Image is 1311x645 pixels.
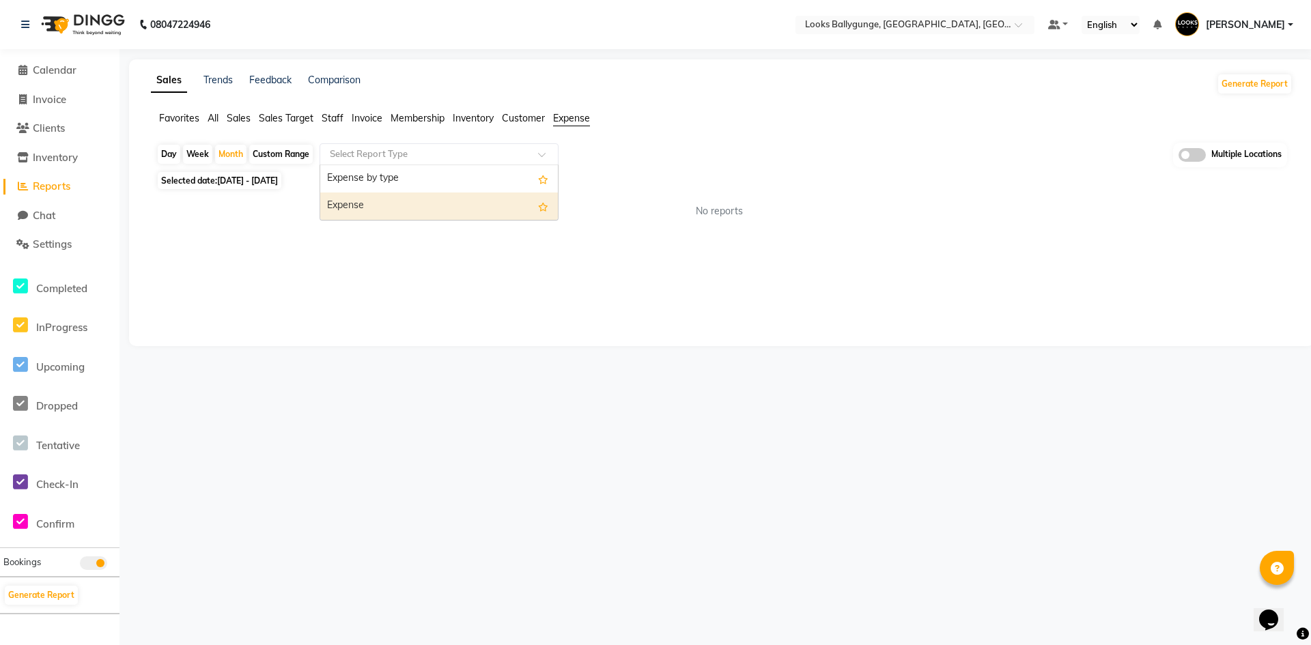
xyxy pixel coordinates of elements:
span: Clients [33,121,65,134]
span: Sales [227,112,251,124]
span: Bookings [3,556,41,567]
ng-dropdown-panel: Options list [320,164,559,220]
img: logo [35,5,128,44]
a: Feedback [249,74,292,86]
a: Calendar [3,63,116,78]
div: Expense by type [320,165,558,192]
a: Trends [203,74,233,86]
span: Tentative [36,439,80,452]
a: Invoice [3,92,116,108]
span: Completed [36,282,87,295]
span: Check-In [36,478,79,491]
button: Generate Report [5,586,78,605]
iframe: chat widget [1254,590,1297,631]
span: Invoice [33,93,66,106]
a: Inventory [3,150,116,166]
button: Generate Report [1218,74,1291,94]
span: Calendar [33,63,76,76]
a: Reports [3,179,116,195]
div: Day [158,145,180,164]
span: InProgress [36,321,87,334]
div: Week [183,145,212,164]
span: [PERSON_NAME] [1206,18,1285,32]
span: Customer [502,112,545,124]
span: Add this report to Favorites List [538,171,548,187]
span: Favorites [159,112,199,124]
span: Selected date: [158,172,281,189]
span: Sales Target [259,112,313,124]
a: Clients [3,121,116,137]
span: Confirm [36,517,74,530]
span: Membership [391,112,445,124]
a: Settings [3,237,116,253]
div: Expense [320,192,558,220]
span: Inventory [33,151,78,164]
span: Add this report to Favorites List [538,198,548,214]
a: Sales [151,68,187,93]
span: Reports [33,180,70,192]
span: Multiple Locations [1211,148,1282,162]
span: Settings [33,238,72,250]
span: [DATE] - [DATE] [217,175,278,186]
span: Dropped [36,399,78,412]
span: Staff [322,112,343,124]
div: Month [215,145,246,164]
a: Chat [3,208,116,224]
span: Inventory [453,112,494,124]
a: Comparison [308,74,361,86]
span: Expense [553,112,590,124]
div: Custom Range [249,145,313,164]
span: Invoice [352,112,382,124]
img: Ayush Sahu [1175,12,1199,36]
span: All [208,112,218,124]
span: Upcoming [36,360,85,373]
span: No reports [696,204,743,218]
b: 08047224946 [150,5,210,44]
span: Chat [33,209,55,222]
